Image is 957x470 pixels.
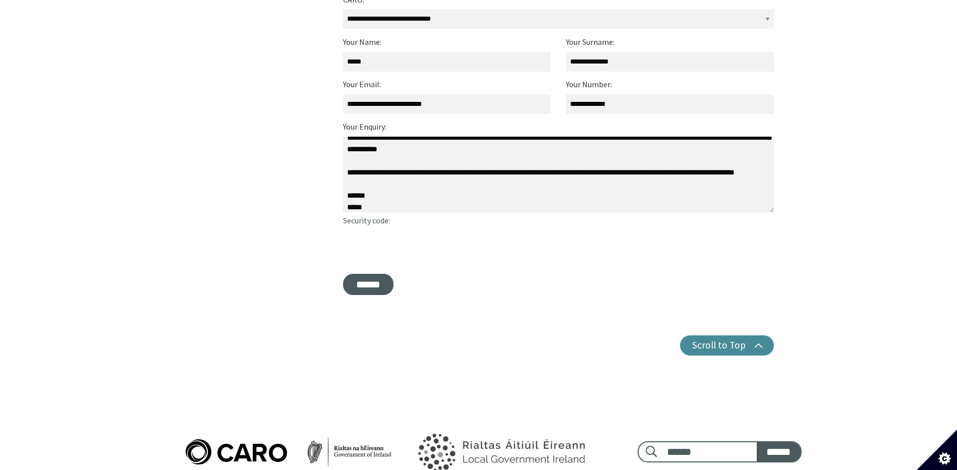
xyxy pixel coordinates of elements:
[343,215,390,225] span: Security code:
[343,120,386,134] label: Your Enquiry:
[343,35,381,49] label: Your Name:
[680,335,774,356] button: Scroll to Top
[566,77,612,92] label: Your Number:
[343,77,381,92] label: Your Email:
[917,430,957,470] button: Set cookie preferences
[566,35,614,49] label: Your Surname:
[184,437,393,466] img: Caro logo
[343,226,496,266] iframe: reCAPTCHA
